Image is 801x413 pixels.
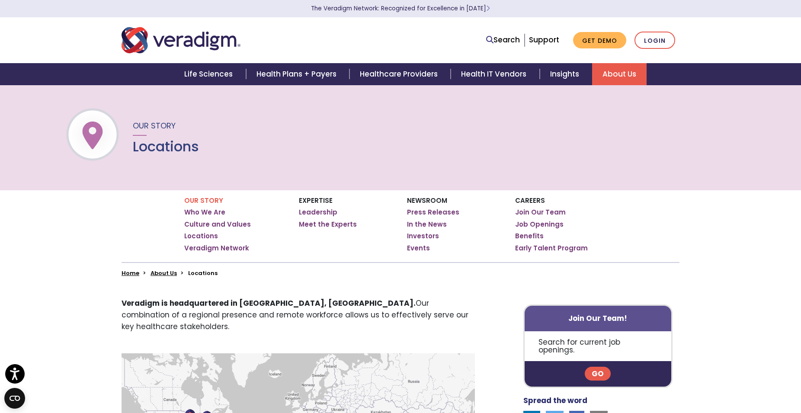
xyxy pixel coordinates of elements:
a: Login [634,32,675,49]
a: The Veradigm Network: Recognized for Excellence in [DATE]Learn More [311,4,490,13]
a: Support [529,35,559,45]
a: Press Releases [407,208,459,217]
a: Search [486,34,520,46]
a: Life Sciences [174,63,246,85]
a: Benefits [515,232,544,240]
a: Veradigm Network [184,244,249,253]
a: Job Openings [515,220,564,229]
a: Who We Are [184,208,225,217]
a: Health Plans + Payers [246,63,349,85]
a: Insights [540,63,592,85]
strong: Veradigm is headquartered in [GEOGRAPHIC_DATA], [GEOGRAPHIC_DATA]. [122,298,416,308]
a: Health IT Vendors [451,63,539,85]
a: Events [407,244,430,253]
a: Healthcare Providers [349,63,451,85]
a: Get Demo [573,32,626,49]
a: Join Our Team [515,208,566,217]
a: Meet the Experts [299,220,357,229]
a: Go [585,367,611,381]
a: In the News [407,220,447,229]
button: Open CMP widget [4,388,25,409]
a: Culture and Values [184,220,251,229]
a: Early Talent Program [515,244,588,253]
a: Home [122,269,139,277]
a: Leadership [299,208,337,217]
strong: Spread the word [523,395,587,406]
span: Learn More [486,4,490,13]
a: Locations [184,232,218,240]
a: Investors [407,232,439,240]
a: About Us [592,63,647,85]
img: Veradigm logo [122,26,240,54]
p: Search for current job openings. [525,331,671,361]
strong: Join Our Team! [568,313,627,323]
span: Our Story [133,120,176,131]
p: Our combination of a regional presence and remote workforce allows us to effectively serve our ke... [122,298,475,333]
a: About Us [151,269,177,277]
h1: Locations [133,138,199,155]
